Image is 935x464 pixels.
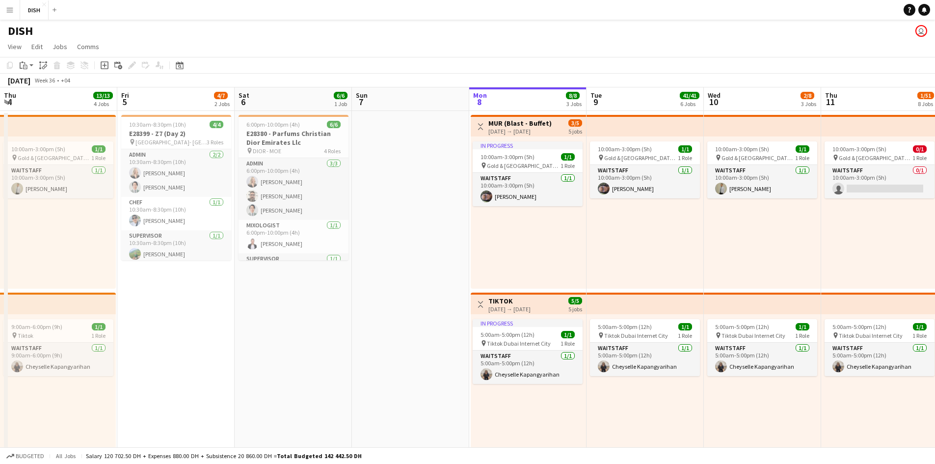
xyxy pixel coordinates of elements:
[487,340,551,347] span: Tiktok Dubai Internet City
[678,323,692,330] span: 1/1
[680,92,699,99] span: 41/41
[488,119,552,128] h3: MUR (Blast - Buffet)
[49,40,71,53] a: Jobs
[561,153,575,161] span: 1/1
[8,24,33,38] h1: DISH
[707,319,817,376] app-job-card: 5:00am-5:00pm (12h)1/1 Tiktok Dubai Internet City1 RoleWaitstaff1/15:00am-5:00pm (12h)Cheyselle K...
[832,323,886,330] span: 5:00am-5:00pm (12h)
[721,332,785,339] span: Tiktok Dubai Internet City
[801,92,814,99] span: 2/8
[721,154,795,162] span: Gold & [GEOGRAPHIC_DATA], [PERSON_NAME] Rd - Al Quoz - Al Quoz Industrial Area 3 - [GEOGRAPHIC_DA...
[237,96,249,108] span: 6
[11,145,65,153] span: 10:00am-3:00pm (5h)
[86,452,362,460] div: Salary 120 702.50 DH + Expenses 880.00 DH + Subsistence 20 860.00 DH =
[121,115,231,260] app-job-card: 10:30am-8:30pm (10h)4/4E28399 - Z7 (Day 2) [GEOGRAPHIC_DATA]- [GEOGRAPHIC_DATA]3 RolesAdmin2/210:...
[678,332,692,339] span: 1 Role
[327,121,341,128] span: 6/6
[61,77,70,84] div: +04
[487,162,561,169] span: Gold & [GEOGRAPHIC_DATA], [PERSON_NAME] Rd - Al Quoz - Al Quoz Industrial Area 3 - [GEOGRAPHIC_DA...
[121,230,231,264] app-card-role: Supervisor1/110:30am-8:30pm (10h)[PERSON_NAME]
[796,145,809,153] span: 1/1
[913,323,927,330] span: 1/1
[121,149,231,197] app-card-role: Admin2/210:30am-8:30pm (10h)[PERSON_NAME][PERSON_NAME]
[561,340,575,347] span: 1 Role
[121,129,231,138] h3: E28399 - Z7 (Day 2)
[839,332,903,339] span: Tiktok Dubai Internet City
[3,165,113,198] app-card-role: Waitstaff1/110:00am-3:00pm (5h)[PERSON_NAME]
[214,92,228,99] span: 4/7
[801,100,816,108] div: 3 Jobs
[473,173,583,206] app-card-role: Waitstaff1/110:00am-3:00pm (5h)[PERSON_NAME]
[4,40,26,53] a: View
[214,100,230,108] div: 2 Jobs
[795,332,809,339] span: 1 Role
[239,115,348,260] app-job-card: 6:00pm-10:00pm (4h)6/6E28380 - Parfums Christian Dior Emirates Llc DIOR - MOE4 RolesAdmin3/36:00p...
[825,319,935,376] app-job-card: 5:00am-5:00pm (12h)1/1 Tiktok Dubai Internet City1 RoleWaitstaff1/15:00am-5:00pm (12h)Cheyselle K...
[568,304,582,313] div: 5 jobs
[678,145,692,153] span: 1/1
[32,77,57,84] span: Week 36
[473,351,583,384] app-card-role: Waitstaff1/15:00am-5:00pm (12h)Cheyselle Kapangyarihan
[91,332,106,339] span: 1 Role
[912,332,927,339] span: 1 Role
[239,220,348,253] app-card-role: Mixologist1/16:00pm-10:00pm (4h)[PERSON_NAME]
[589,96,602,108] span: 9
[825,165,935,198] app-card-role: Waitstaff0/110:00am-3:00pm (5h)
[27,40,47,53] a: Edit
[796,323,809,330] span: 1/1
[121,197,231,230] app-card-role: Chef1/110:30am-8:30pm (10h)[PERSON_NAME]
[604,154,678,162] span: Gold & [GEOGRAPHIC_DATA], [PERSON_NAME] Rd - Al Quoz - Al Quoz Industrial Area 3 - [GEOGRAPHIC_DA...
[913,145,927,153] span: 0/1
[354,96,368,108] span: 7
[4,91,16,100] span: Thu
[334,100,347,108] div: 1 Job
[590,141,700,198] app-job-card: 10:00am-3:00pm (5h)1/1 Gold & [GEOGRAPHIC_DATA], [PERSON_NAME] Rd - Al Quoz - Al Quoz Industrial ...
[11,323,62,330] span: 9:00am-6:00pm (9h)
[473,141,583,149] div: In progress
[473,91,487,100] span: Mon
[92,145,106,153] span: 1/1
[678,154,692,162] span: 1 Role
[239,91,249,100] span: Sat
[590,319,700,376] div: 5:00am-5:00pm (12h)1/1 Tiktok Dubai Internet City1 RoleWaitstaff1/15:00am-5:00pm (12h)Cheyselle K...
[715,145,769,153] span: 10:00am-3:00pm (5h)
[473,319,583,384] div: In progress5:00am-5:00pm (12h)1/1 Tiktok Dubai Internet City1 RoleWaitstaff1/15:00am-5:00pm (12h)...
[707,141,817,198] div: 10:00am-3:00pm (5h)1/1 Gold & [GEOGRAPHIC_DATA], [PERSON_NAME] Rd - Al Quoz - Al Quoz Industrial ...
[707,343,817,376] app-card-role: Waitstaff1/15:00am-5:00pm (12h)Cheyselle Kapangyarihan
[472,96,487,108] span: 8
[18,154,91,162] span: Gold & [GEOGRAPHIC_DATA], [PERSON_NAME] Rd - Al Quoz - Al Quoz Industrial Area 3 - [GEOGRAPHIC_DA...
[912,154,927,162] span: 1 Role
[566,100,582,108] div: 3 Jobs
[53,42,67,51] span: Jobs
[18,332,33,339] span: Tiktok
[31,42,43,51] span: Edit
[8,76,30,85] div: [DATE]
[568,119,582,127] span: 3/5
[356,91,368,100] span: Sun
[135,138,207,146] span: [GEOGRAPHIC_DATA]- [GEOGRAPHIC_DATA]
[277,452,362,460] span: Total Budgeted 142 442.50 DH
[92,323,106,330] span: 1/1
[566,92,580,99] span: 8/8
[93,92,113,99] span: 13/13
[8,42,22,51] span: View
[5,451,46,462] button: Budgeted
[825,343,935,376] app-card-role: Waitstaff1/15:00am-5:00pm (12h)Cheyselle Kapangyarihan
[77,42,99,51] span: Comms
[239,158,348,220] app-card-role: Admin3/36:00pm-10:00pm (4h)[PERSON_NAME][PERSON_NAME][PERSON_NAME]
[590,91,602,100] span: Tue
[708,91,721,100] span: Wed
[54,452,78,460] span: All jobs
[3,319,113,376] app-job-card: 9:00am-6:00pm (9h)1/1 Tiktok1 RoleWaitstaff1/19:00am-6:00pm (9h)Cheyselle Kapangyarihan
[324,147,341,155] span: 4 Roles
[568,297,582,304] span: 5/5
[120,96,129,108] span: 5
[561,162,575,169] span: 1 Role
[915,25,927,37] app-user-avatar: Tracy Secreto
[839,154,912,162] span: Gold & [GEOGRAPHIC_DATA], [PERSON_NAME] Rd - Al Quoz - Al Quoz Industrial Area 3 - [GEOGRAPHIC_DA...
[825,141,935,198] app-job-card: 10:00am-3:00pm (5h)0/1 Gold & [GEOGRAPHIC_DATA], [PERSON_NAME] Rd - Al Quoz - Al Quoz Industrial ...
[598,145,652,153] span: 10:00am-3:00pm (5h)
[481,331,534,338] span: 5:00am-5:00pm (12h)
